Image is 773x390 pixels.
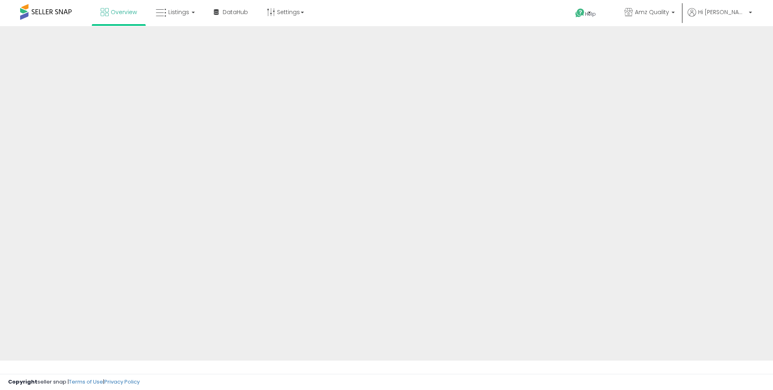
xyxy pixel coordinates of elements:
span: DataHub [223,8,248,16]
span: Overview [111,8,137,16]
span: Help [585,10,596,17]
span: Hi [PERSON_NAME] [698,8,746,16]
a: Hi [PERSON_NAME] [688,8,752,26]
a: Help [569,2,612,26]
i: Get Help [575,8,585,18]
span: Amz Quality [635,8,669,16]
span: Listings [168,8,189,16]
